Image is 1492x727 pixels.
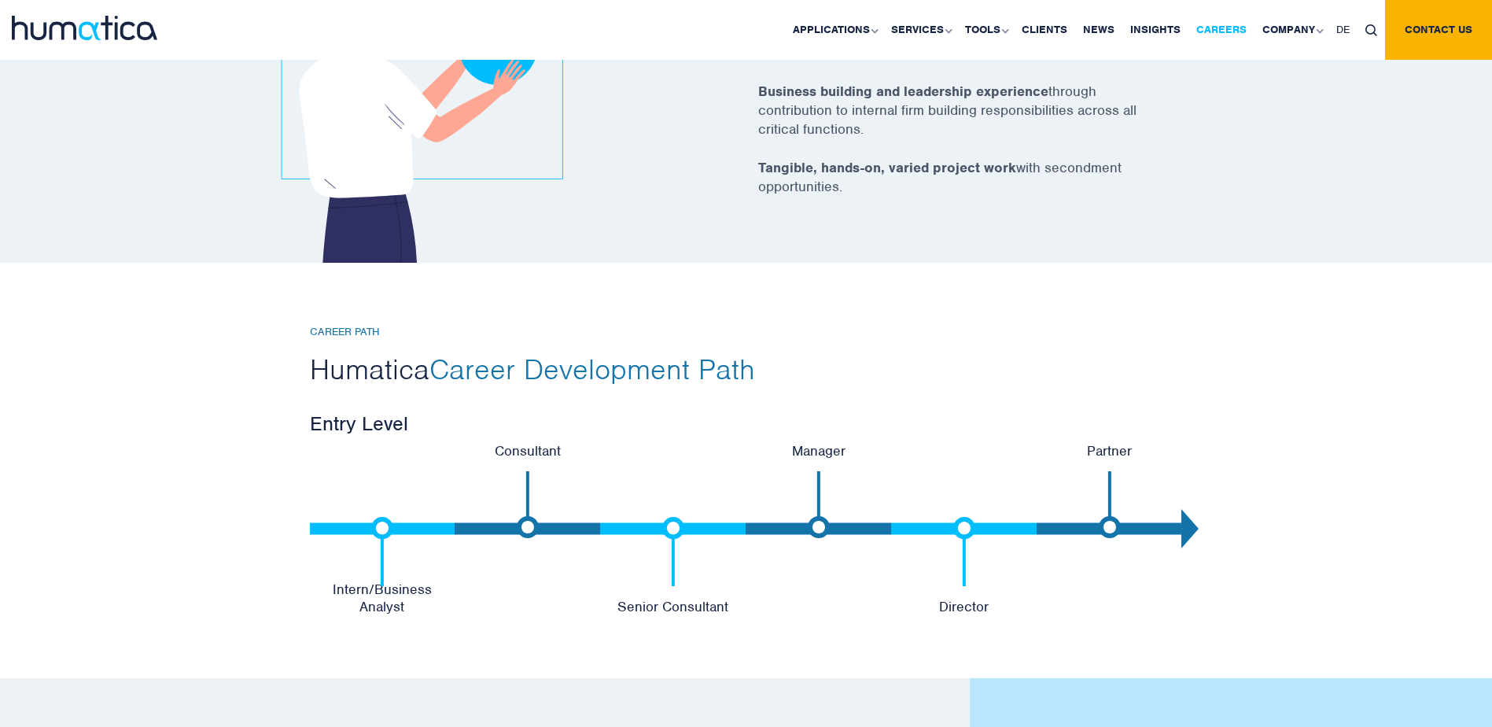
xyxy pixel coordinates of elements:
[758,83,1048,100] strong: Business building and leadership experience
[891,598,1037,615] p: Director
[746,442,891,459] p: Manager
[662,517,684,585] img: b_line
[758,159,1016,176] strong: Tangible, hands-on, varied project work
[517,471,539,538] img: b_line2
[1336,23,1350,36] span: DE
[310,581,455,615] p: Intern/Business Analyst
[310,351,1183,387] h2: Humatica
[371,517,393,585] img: b_line
[758,158,1183,216] p: with secondment opportunities.
[1181,509,1199,548] img: Polygon
[429,351,755,387] span: Career Development Path
[953,517,975,585] img: b_line
[455,442,600,459] p: Consultant
[1037,442,1182,459] p: Partner
[600,598,746,615] p: Senior Consultant
[1099,471,1121,538] img: b_line2
[1365,24,1377,36] img: search_icon
[12,16,157,40] img: logo
[310,411,1183,436] h3: Entry Level
[758,82,1183,158] p: through contribution to internal firm building responsibilities across all critical functions.
[808,471,830,538] img: b_line2
[310,326,1183,339] h6: CAREER PATH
